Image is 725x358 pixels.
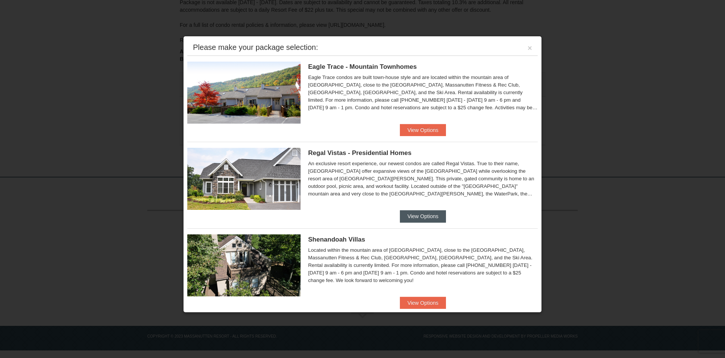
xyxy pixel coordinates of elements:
button: View Options [400,124,446,136]
button: × [528,44,532,52]
img: 19218983-1-9b289e55.jpg [187,62,301,124]
div: Please make your package selection: [193,43,318,51]
img: 19218991-1-902409a9.jpg [187,148,301,210]
button: View Options [400,210,446,222]
div: Located within the mountain area of [GEOGRAPHIC_DATA], close to the [GEOGRAPHIC_DATA], Massanutte... [308,246,538,284]
span: Regal Vistas - Presidential Homes [308,149,412,157]
button: View Options [400,297,446,309]
span: Eagle Trace - Mountain Townhomes [308,63,417,70]
div: Eagle Trace condos are built town-house style and are located within the mountain area of [GEOGRA... [308,74,538,112]
div: An exclusive resort experience, our newest condos are called Regal Vistas. True to their name, [G... [308,160,538,198]
img: 19219019-2-e70bf45f.jpg [187,234,301,296]
span: Shenandoah Villas [308,236,365,243]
